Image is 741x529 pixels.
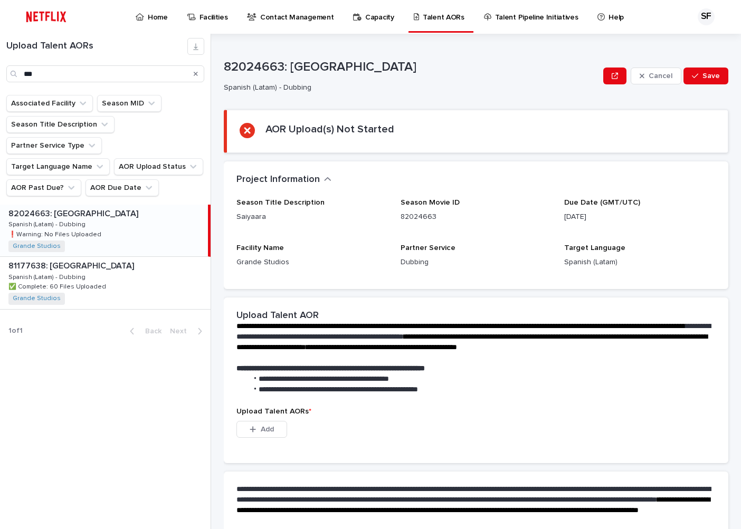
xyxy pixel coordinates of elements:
[236,257,388,268] p: Grande Studios
[649,72,672,80] span: Cancel
[13,243,61,250] a: Grande Studios
[97,95,161,112] button: Season MID
[8,281,108,291] p: ✅ Complete: 60 Files Uploaded
[139,328,161,335] span: Back
[8,259,136,271] p: 81177638: [GEOGRAPHIC_DATA]
[6,137,102,154] button: Partner Service Type
[401,257,552,268] p: Dubbing
[564,244,625,252] span: Target Language
[401,244,455,252] span: Partner Service
[631,68,681,84] button: Cancel
[6,41,187,52] h1: Upload Talent AORs
[236,211,388,223] p: Saiyaara
[683,68,728,84] button: Save
[236,174,320,186] h2: Project Information
[21,6,71,27] img: ifQbXi3ZQGMSEF7WDB7W
[236,199,325,206] span: Season Title Description
[564,199,640,206] span: Due Date (GMT/UTC)
[564,211,716,223] p: [DATE]
[236,310,319,322] h2: Upload Talent AOR
[114,158,203,175] button: AOR Upload Status
[85,179,159,196] button: AOR Due Date
[702,72,720,80] span: Save
[8,272,88,281] p: Spanish (Latam) - Dubbing
[13,295,61,302] a: Grande Studios
[166,326,211,336] button: Next
[236,421,287,438] button: Add
[265,123,394,136] h2: AOR Upload(s) Not Started
[224,60,599,75] p: 82024663: [GEOGRAPHIC_DATA]
[8,219,88,228] p: Spanish (Latam) - Dubbing
[170,328,193,335] span: Next
[236,174,331,186] button: Project Information
[401,199,460,206] span: Season Movie ID
[6,95,93,112] button: Associated Facility
[6,116,115,133] button: Season Title Description
[121,326,166,336] button: Back
[6,158,110,175] button: Target Language Name
[236,244,284,252] span: Facility Name
[236,408,311,415] span: Upload Talent AORs
[261,426,274,433] span: Add
[6,179,81,196] button: AOR Past Due?
[564,257,716,268] p: Spanish (Latam)
[224,83,595,92] p: Spanish (Latam) - Dubbing
[698,8,715,25] div: SF
[8,229,103,238] p: ❗️Warning: No Files Uploaded
[6,65,204,82] input: Search
[401,211,552,223] p: 82024663
[8,207,140,219] p: 82024663: [GEOGRAPHIC_DATA]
